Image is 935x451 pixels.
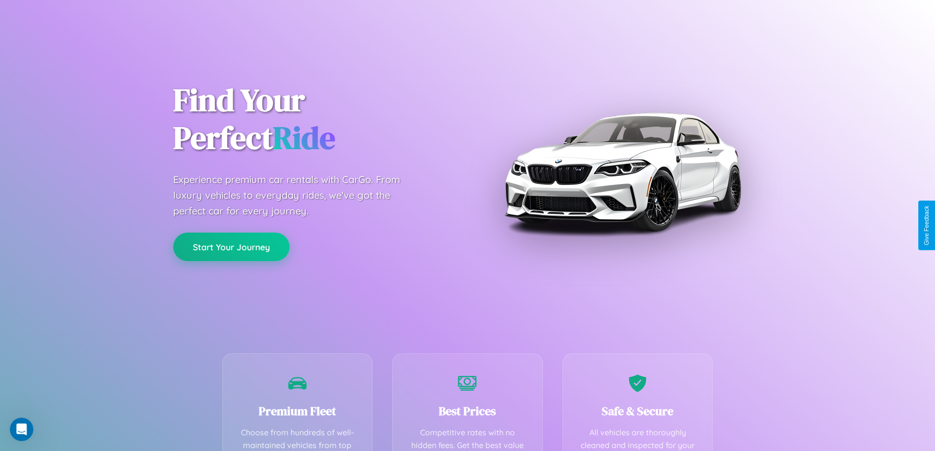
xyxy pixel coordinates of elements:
button: Start Your Journey [173,233,290,261]
div: Give Feedback [923,206,930,245]
img: Premium BMW car rental vehicle [500,49,745,294]
h3: Best Prices [407,403,528,419]
span: Ride [273,116,335,159]
p: Experience premium car rentals with CarGo. From luxury vehicles to everyday rides, we've got the ... [173,172,419,219]
iframe: Intercom live chat [10,418,33,441]
h1: Find Your Perfect [173,81,453,157]
h3: Premium Fleet [238,403,358,419]
h3: Safe & Secure [578,403,698,419]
